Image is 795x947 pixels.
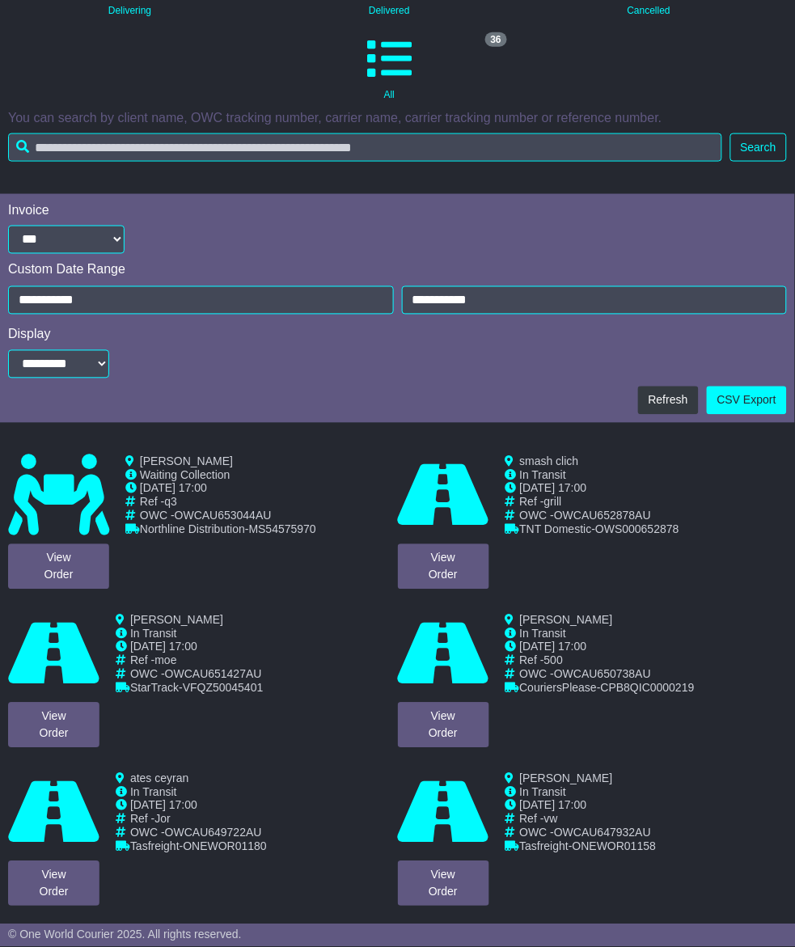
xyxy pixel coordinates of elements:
[520,813,657,827] td: Ref -
[601,682,695,695] span: CPB8QIC0000219
[8,703,99,748] a: ViewOrder
[130,628,177,640] span: In Transit
[595,523,679,536] span: OWS000652878
[130,772,188,785] span: ates ceyran
[130,640,197,653] span: [DATE] 17:00
[130,840,180,853] span: Tasfreight
[130,813,267,827] td: Ref -
[554,827,651,839] span: OWCAU647932AU
[520,614,613,627] span: [PERSON_NAME]
[164,496,177,509] span: q3
[268,31,511,106] a: 36 All
[183,840,266,853] span: ONEWOR01180
[140,455,233,468] span: [PERSON_NAME]
[520,668,695,682] td: OWC -
[140,469,230,482] span: Waiting Collection
[520,799,587,812] span: [DATE] 17:00
[520,628,567,640] span: In Transit
[520,840,569,853] span: Tasfreight
[638,387,699,415] button: Refresh
[520,523,592,536] span: TNT Domestic
[249,523,316,536] span: MS54575970
[175,509,272,522] span: OWCAU653044AU
[573,840,656,853] span: ONEWOR01158
[520,682,598,695] span: CouriersPlease
[130,827,267,840] td: OWC -
[520,682,695,695] td: -
[544,654,563,667] span: 500
[544,496,562,509] span: grill
[485,32,507,47] span: 36
[8,544,109,590] a: ViewOrder
[520,840,657,854] td: -
[140,496,316,509] td: Ref -
[520,509,679,523] td: OWC -
[154,813,170,826] span: Jor
[130,614,223,627] span: [PERSON_NAME]
[130,786,177,799] span: In Transit
[520,469,567,482] span: In Transit
[130,682,263,695] td: -
[130,668,263,682] td: OWC -
[8,327,787,342] div: Display
[520,772,613,785] span: [PERSON_NAME]
[520,827,657,840] td: OWC -
[520,786,567,799] span: In Transit
[520,482,587,495] span: [DATE] 17:00
[165,668,262,681] span: OWCAU651427AU
[520,496,679,509] td: Ref -
[8,110,787,125] p: You can search by client name, OWC tracking number, carrier name, carrier tracking number or refe...
[140,523,245,536] span: Northline Distribution
[8,928,242,941] span: © One World Courier 2025. All rights reserved.
[707,387,787,415] a: CSV Export
[730,133,787,162] button: Search
[8,202,787,218] div: Invoice
[554,509,651,522] span: OWCAU652878AU
[544,813,558,826] span: vw
[140,509,316,523] td: OWC -
[520,523,679,537] td: -
[130,654,263,668] td: Ref -
[554,668,651,681] span: OWCAU650738AU
[130,799,197,812] span: [DATE] 17:00
[130,840,267,854] td: -
[398,861,489,907] a: ViewOrder
[398,703,489,748] a: ViewOrder
[520,640,587,653] span: [DATE] 17:00
[520,654,695,668] td: Ref -
[154,654,176,667] span: moe
[520,455,579,468] span: smash clich
[165,827,262,839] span: OWCAU649722AU
[183,682,264,695] span: VFQZ50045401
[8,262,787,277] div: Custom Date Range
[140,523,316,537] td: -
[130,682,179,695] span: StarTrack
[140,482,207,495] span: [DATE] 17:00
[398,544,489,590] a: ViewOrder
[8,861,99,907] a: ViewOrder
